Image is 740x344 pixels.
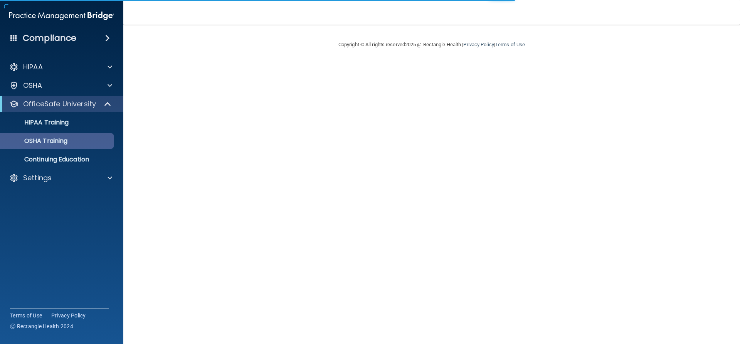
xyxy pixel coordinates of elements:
a: Terms of Use [495,42,525,47]
a: OfficeSafe University [9,99,112,109]
p: Settings [23,173,52,183]
p: OSHA Training [5,137,67,145]
p: Continuing Education [5,156,110,163]
p: OfficeSafe University [23,99,96,109]
a: Terms of Use [10,312,42,319]
p: OSHA [23,81,42,90]
img: PMB logo [9,8,114,23]
a: OSHA [9,81,112,90]
a: Privacy Policy [463,42,494,47]
span: Ⓒ Rectangle Health 2024 [10,322,73,330]
a: HIPAA [9,62,112,72]
h4: Compliance [23,33,76,44]
a: Privacy Policy [51,312,86,319]
div: Copyright © All rights reserved 2025 @ Rectangle Health | | [291,32,572,57]
p: HIPAA Training [5,119,69,126]
a: Settings [9,173,112,183]
p: HIPAA [23,62,43,72]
